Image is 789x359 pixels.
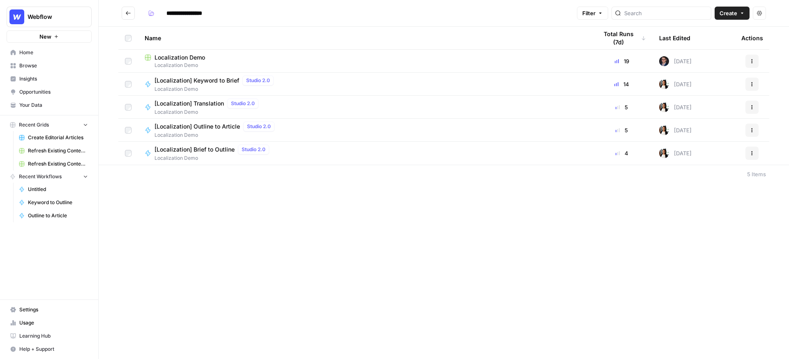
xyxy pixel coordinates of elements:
[659,56,692,66] div: [DATE]
[7,46,92,59] a: Home
[155,122,240,131] span: [Localization] Outline to Article
[242,146,265,153] span: Studio 2.0
[145,53,584,69] a: Localization DemoLocalization Demo
[7,59,92,72] a: Browse
[7,316,92,329] a: Usage
[145,62,584,69] span: Localization Demo
[747,170,766,178] div: 5 Items
[7,7,92,27] button: Workspace: Webflow
[715,7,750,20] button: Create
[145,76,584,93] a: [Localization] Keyword to BriefStudio 2.0Localization Demo
[19,88,88,96] span: Opportunities
[582,9,595,17] span: Filter
[598,80,646,88] div: 14
[145,145,584,162] a: [Localization] Brief to OutlineStudio 2.0Localization Demo
[659,79,669,89] img: xqjo96fmx1yk2e67jao8cdkou4un
[28,160,88,168] span: Refresh Existing Content - New
[659,148,692,158] div: [DATE]
[28,199,88,206] span: Keyword to Outline
[577,7,608,20] button: Filter
[659,27,690,49] div: Last Edited
[155,85,277,93] span: Localization Demo
[155,154,272,162] span: Localization Demo
[7,303,92,316] a: Settings
[15,144,92,157] a: Refresh Existing Content (11)
[15,209,92,222] a: Outline to Article
[7,343,92,356] button: Help + Support
[598,149,646,157] div: 4
[28,134,88,141] span: Create Editorial Articles
[659,79,692,89] div: [DATE]
[155,53,205,62] span: Localization Demo
[247,123,271,130] span: Studio 2.0
[155,108,262,116] span: Localization Demo
[19,345,88,353] span: Help + Support
[246,77,270,84] span: Studio 2.0
[598,103,646,111] div: 5
[155,76,239,85] span: [Localization] Keyword to Brief
[19,75,88,83] span: Insights
[145,27,584,49] div: Name
[7,170,92,183] button: Recent Workflows
[19,101,88,109] span: Your Data
[231,100,255,107] span: Studio 2.0
[19,319,88,327] span: Usage
[7,72,92,85] a: Insights
[28,147,88,154] span: Refresh Existing Content (11)
[741,27,763,49] div: Actions
[659,125,669,135] img: xqjo96fmx1yk2e67jao8cdkou4un
[598,27,646,49] div: Total Runs (7d)
[19,173,62,180] span: Recent Workflows
[28,186,88,193] span: Untitled
[155,131,278,139] span: Localization Demo
[659,148,669,158] img: xqjo96fmx1yk2e67jao8cdkou4un
[7,30,92,43] button: New
[28,13,77,21] span: Webflow
[15,183,92,196] a: Untitled
[155,99,224,108] span: [Localization] Translation
[15,196,92,209] a: Keyword to Outline
[145,122,584,139] a: [Localization] Outline to ArticleStudio 2.0Localization Demo
[28,212,88,219] span: Outline to Article
[7,99,92,112] a: Your Data
[19,62,88,69] span: Browse
[598,126,646,134] div: 5
[659,102,692,112] div: [DATE]
[720,9,737,17] span: Create
[7,119,92,131] button: Recent Grids
[15,131,92,144] a: Create Editorial Articles
[19,49,88,56] span: Home
[19,332,88,340] span: Learning Hub
[15,157,92,170] a: Refresh Existing Content - New
[659,125,692,135] div: [DATE]
[7,85,92,99] a: Opportunities
[122,7,135,20] button: Go back
[7,329,92,343] a: Learning Hub
[9,9,24,24] img: Webflow Logo
[659,56,669,66] img: ldmwv53b2lcy2toudj0k1c5n5o6j
[19,121,49,129] span: Recent Grids
[19,306,88,313] span: Settings
[145,99,584,116] a: [Localization] TranslationStudio 2.0Localization Demo
[659,102,669,112] img: xqjo96fmx1yk2e67jao8cdkou4un
[598,57,646,65] div: 19
[624,9,708,17] input: Search
[155,145,235,154] span: [Localization] Brief to Outline
[39,32,51,41] span: New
